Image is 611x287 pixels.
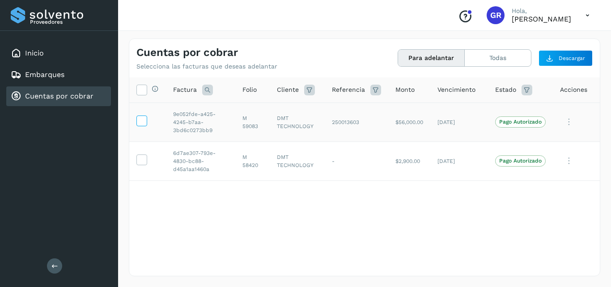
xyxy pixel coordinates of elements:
[270,103,325,141] td: DMT TECHNOLOGY
[166,141,235,180] td: 6d7ae307-793e-4830-bc88-d45a1aa1460a
[539,50,593,66] button: Descargar
[430,103,488,141] td: [DATE]
[25,92,93,100] a: Cuentas por cobrar
[395,85,415,94] span: Monto
[512,7,571,15] p: Hola,
[332,85,365,94] span: Referencia
[6,43,111,63] div: Inicio
[559,54,585,62] span: Descargar
[512,15,571,23] p: GILBERTO RODRIGUEZ ARANDA
[499,119,542,125] p: Pago Autorizado
[560,85,587,94] span: Acciones
[325,103,388,141] td: 250013603
[235,103,270,141] td: M 59083
[136,46,238,59] h4: Cuentas por cobrar
[136,63,277,70] p: Selecciona las facturas que deseas adelantar
[242,85,257,94] span: Folio
[325,141,388,180] td: -
[495,85,516,94] span: Estado
[437,85,475,94] span: Vencimiento
[25,49,44,57] a: Inicio
[166,103,235,141] td: 9e052fde-a425-4245-b7aa-3bd6c0273bb9
[388,103,430,141] td: $56,000.00
[30,19,107,25] p: Proveedores
[173,85,197,94] span: Factura
[6,86,111,106] div: Cuentas por cobrar
[465,50,531,66] button: Todas
[235,141,270,180] td: M 58420
[277,85,299,94] span: Cliente
[388,141,430,180] td: $2,900.00
[25,70,64,79] a: Embarques
[6,65,111,85] div: Embarques
[270,141,325,180] td: DMT TECHNOLOGY
[430,141,488,180] td: [DATE]
[398,50,465,66] button: Para adelantar
[499,158,542,164] p: Pago Autorizado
